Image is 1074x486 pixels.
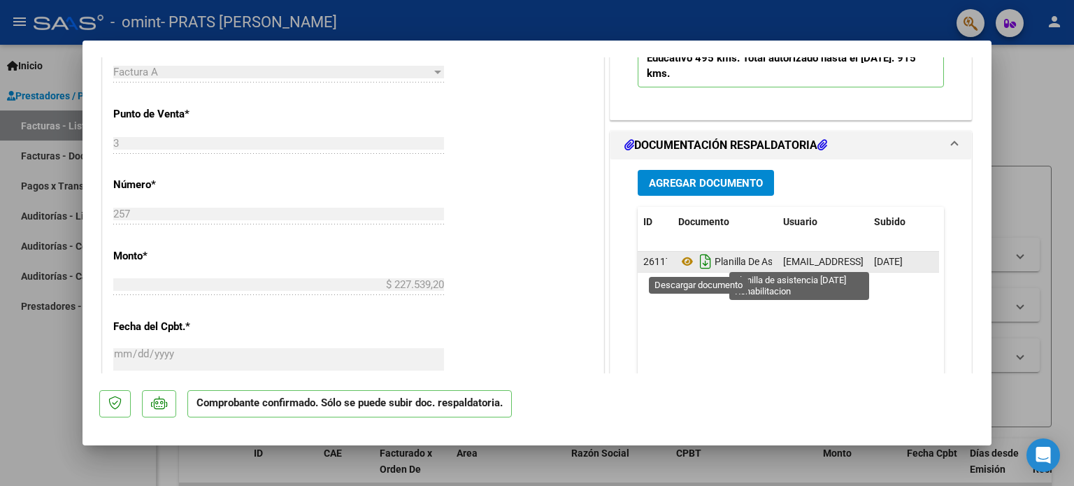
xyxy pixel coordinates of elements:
[610,159,971,450] div: DOCUMENTACIÓN RESPALDATORIA
[874,216,905,227] span: Subido
[113,106,257,122] p: Punto de Venta
[113,248,257,264] p: Monto
[113,319,257,335] p: Fecha del Cpbt.
[783,256,1046,267] span: [EMAIL_ADDRESS][DOMAIN_NAME] - Prats [PERSON_NAME]
[187,390,512,417] p: Comprobante confirmado. Sólo se puede subir doc. respaldatoria.
[783,216,817,227] span: Usuario
[638,207,673,237] datatable-header-cell: ID
[647,36,916,80] span: Comentario:
[647,36,916,80] strong: Transporte especial 420 kms. Transporte Educativo 495 kms. Total autorizado hasta el [DATE]: 915 ...
[638,170,774,196] button: Agregar Documento
[778,207,868,237] datatable-header-cell: Usuario
[624,137,827,154] h1: DOCUMENTACIÓN RESPALDATORIA
[938,207,1008,237] datatable-header-cell: Acción
[649,177,763,190] span: Agregar Documento
[678,256,901,267] span: Planilla De Asistencia [DATE] Rehabilitacion
[643,216,652,227] span: ID
[643,256,671,267] span: 26117
[868,207,938,237] datatable-header-cell: Subido
[874,256,903,267] span: [DATE]
[696,250,715,273] i: Descargar documento
[678,216,729,227] span: Documento
[1026,438,1060,472] div: Open Intercom Messenger
[113,177,257,193] p: Número
[610,131,971,159] mat-expansion-panel-header: DOCUMENTACIÓN RESPALDATORIA
[113,66,158,78] span: Factura A
[673,207,778,237] datatable-header-cell: Documento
